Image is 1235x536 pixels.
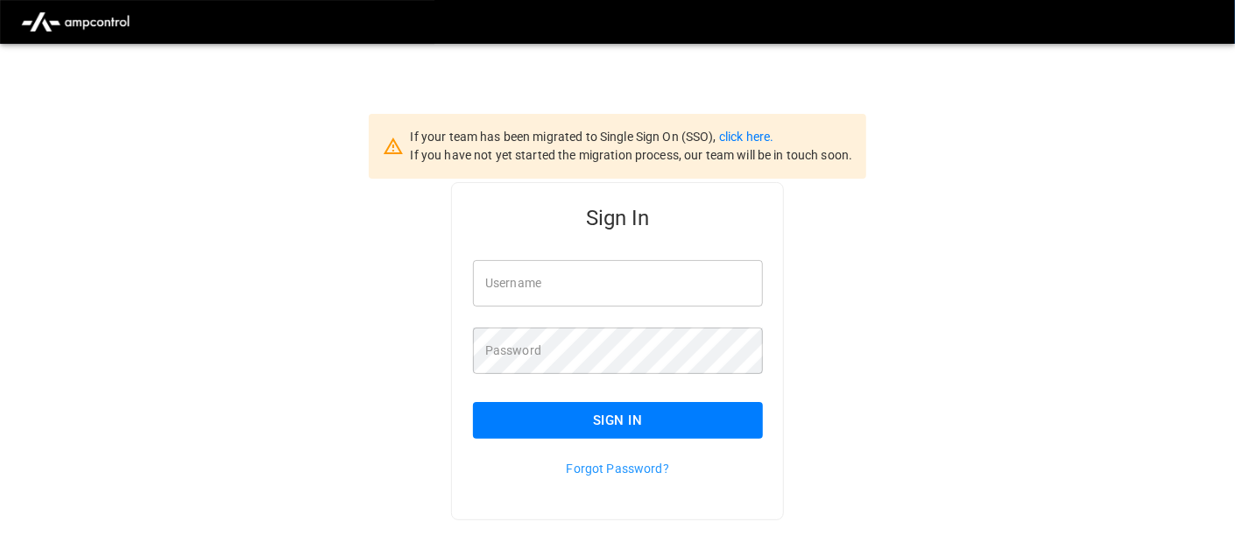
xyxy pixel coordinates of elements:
[411,130,719,144] span: If your team has been migrated to Single Sign On (SSO),
[719,130,773,144] a: click here.
[14,5,137,39] img: ampcontrol.io logo
[411,148,853,162] span: If you have not yet started the migration process, our team will be in touch soon.
[473,460,763,477] p: Forgot Password?
[473,402,763,439] button: Sign In
[473,204,763,232] h5: Sign In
